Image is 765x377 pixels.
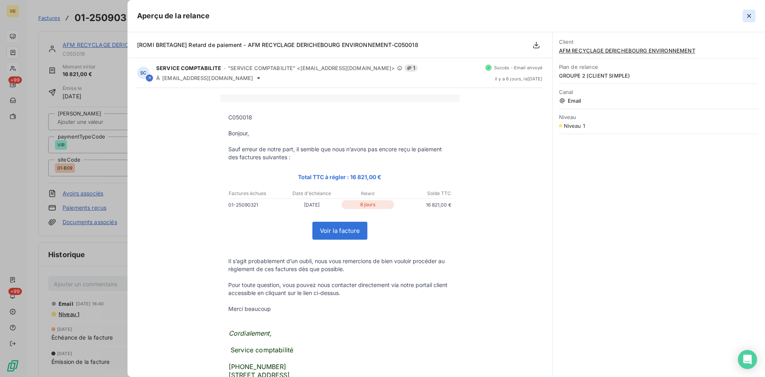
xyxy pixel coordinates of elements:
[564,123,585,129] span: Niveau 1
[559,72,759,79] span: GROUPE 2 (CLIENT SIMPLE)
[559,98,759,104] span: Email
[228,145,451,161] p: Sauf erreur de notre part, il semble que nous n’avons pas encore reçu le paiement des factures su...
[494,65,543,70] span: Succès - Email envoyé
[231,346,293,354] span: Service comptabilité
[559,47,759,54] span: AFM RECYCLAGE DERICHEBOURG ENVIRONNEMENT
[396,201,451,209] p: 16 821,00 €
[228,172,451,182] p: Total TTC à régler : 16 821,00 €
[137,10,210,21] h5: Aperçu de la relance
[404,64,418,72] span: 1
[229,363,286,371] span: [PHONE_NUMBER]
[137,66,150,79] div: SC
[137,41,418,48] span: [ROMI BRETAGNE] Retard de paiement - AFM RECYCLAGE DERICHEBOURG ENVIRONNEMENT-C050018
[162,75,253,81] span: [EMAIL_ADDRESS][DOMAIN_NAME]
[738,350,757,369] div: Open Intercom Messenger
[284,190,339,197] p: Date d'échéance
[228,281,451,297] p: Pour toute question, vous pouvez nous contacter directement via notre portail client accessible e...
[229,190,284,197] p: Factures échues
[559,89,759,95] span: Canal
[228,201,284,209] p: 01-25090321
[559,114,759,120] span: Niveau
[156,65,221,71] span: SERVICE COMPTABILITE
[495,76,543,81] span: il y a 6 jours , le [DATE]
[228,129,451,137] p: Bonjour,
[228,65,395,71] span: "SERVICE COMPTABILITE" <[EMAIL_ADDRESS][DOMAIN_NAME]>
[156,75,160,81] span: À
[228,305,451,313] p: Merci beaucoup
[229,329,272,337] span: Cordialement,
[396,190,451,197] p: Solde TTC
[559,39,759,45] span: Client
[340,190,395,197] p: Retard
[313,222,367,239] a: Voir la facture
[228,113,451,121] p: C050018
[341,200,394,209] p: 8 jours
[224,66,226,70] span: -
[228,257,451,273] p: Il s’agit probablement d’un oubli, nous vous remercions de bien vouloir procéder au règlement de ...
[284,201,340,209] p: [DATE]
[559,64,759,70] span: Plan de relance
